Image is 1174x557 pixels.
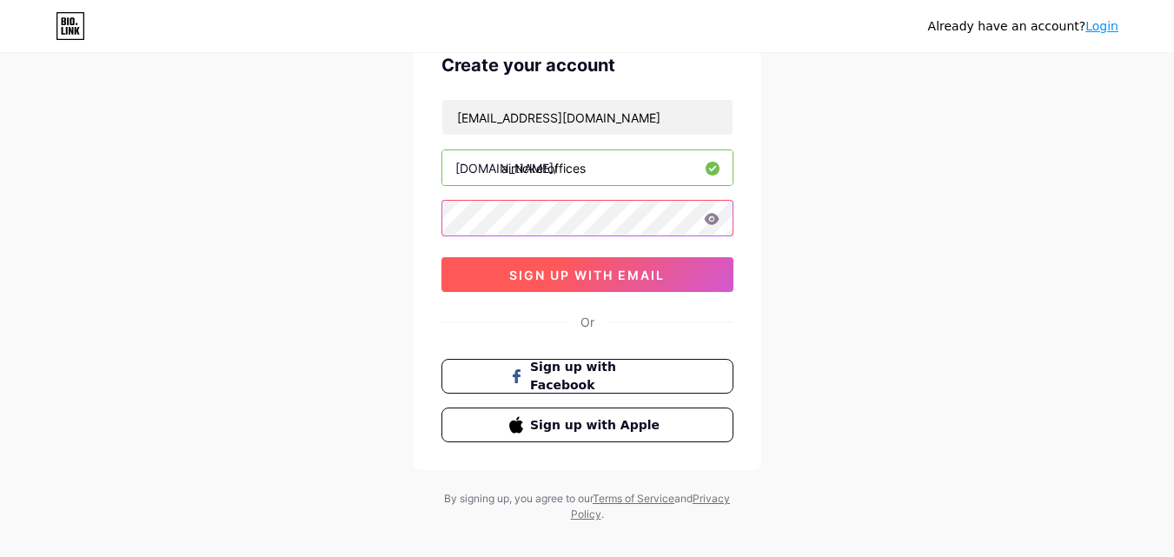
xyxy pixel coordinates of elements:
div: Already have an account? [928,17,1118,36]
button: Sign up with Facebook [441,359,733,394]
span: sign up with email [509,268,665,282]
span: Sign up with Apple [530,416,665,434]
a: Login [1085,19,1118,33]
span: Sign up with Facebook [530,358,665,395]
input: Email [442,100,733,135]
div: [DOMAIN_NAME]/ [455,159,558,177]
div: Create your account [441,52,733,78]
div: By signing up, you agree to our and . [440,491,735,522]
div: Or [580,313,594,331]
button: Sign up with Apple [441,408,733,442]
input: username [442,150,733,185]
button: sign up with email [441,257,733,292]
a: Terms of Service [593,492,674,505]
